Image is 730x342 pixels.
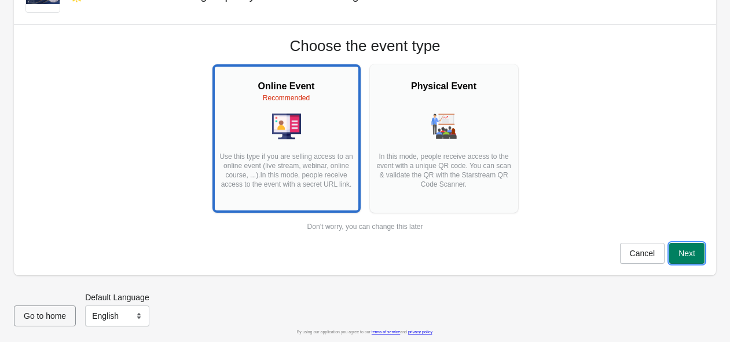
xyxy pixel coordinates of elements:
p: In this mode, people receive access to the event with a unique QR code. You can scan & validate t... [376,152,512,198]
span: Go to home [24,311,66,321]
img: physical-event-845dc57dcf8a37f45bd70f14adde54f6.png [430,112,458,141]
a: terms of service [372,330,400,334]
button: Online EventRecommendedUse this type if you are selling access to an online event (live stream, w... [212,64,361,213]
button: Go to home [14,305,76,326]
h2: Physical Event [376,79,512,93]
a: privacy policy [408,330,432,334]
button: Next [669,243,705,264]
h2: Online Event [218,79,355,93]
div: Don’t worry, you can change this later [307,222,423,231]
button: Cancel [620,243,665,264]
button: Physical EventIn this mode, people receive access to the event with a unique QR code. You can sca... [370,64,518,213]
span: Next [678,249,695,258]
p: Use this type if you are selling access to an online event (live stream, webinar, online course, ... [218,152,355,198]
div: By using our application you agree to our and . [14,326,716,338]
h1: Choose the event type [289,37,440,55]
a: Go to home [14,311,76,321]
span: Cancel [630,249,655,258]
div: Recommended [218,93,355,103]
img: online-event-5d64391802a09ceff1f8b055f10f5880.png [272,112,301,141]
label: Default Language [85,292,149,303]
